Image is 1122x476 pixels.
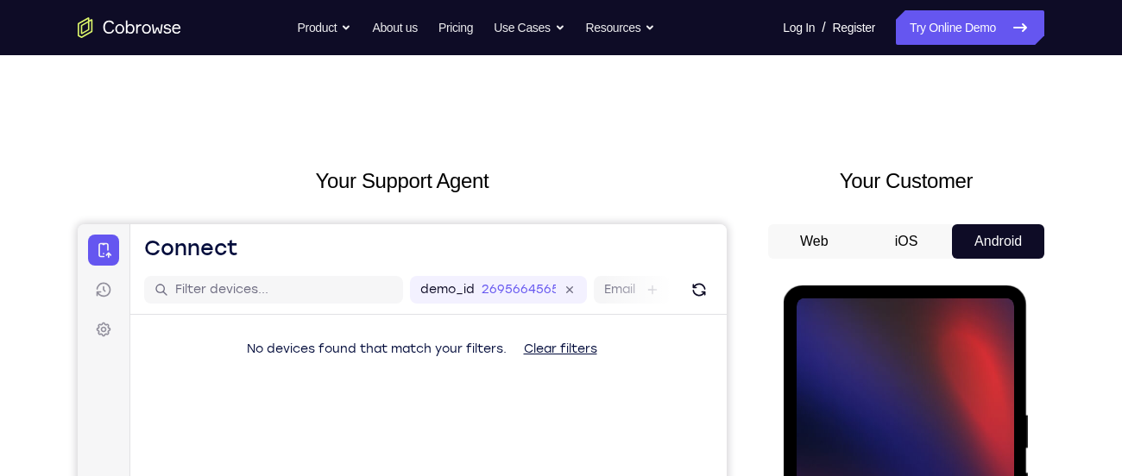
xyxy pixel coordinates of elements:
a: Settings [10,90,41,121]
label: demo_id [343,57,397,74]
input: Filter devices... [98,57,315,74]
h1: Connect [66,10,161,38]
button: Tap to Start [54,231,190,277]
button: Refresh [608,52,635,79]
button: Web [768,224,860,259]
button: Product [298,10,352,45]
button: iOS [860,224,953,259]
a: Connect [10,10,41,41]
a: Go to the home page [78,17,181,38]
button: Use Cases [494,10,564,45]
button: Android [952,224,1044,259]
label: Email [526,57,558,74]
span: / [822,17,825,38]
a: Log In [783,10,815,45]
a: Sessions [10,50,41,81]
h2: Your Support Agent [78,166,727,197]
h2: Your Customer [768,166,1044,197]
button: Clear filters [432,108,533,142]
a: About us [372,10,417,45]
button: Resources [586,10,656,45]
a: Try Online Demo [896,10,1044,45]
span: No devices found that match your filters. [169,117,429,132]
span: Tap to Start [78,246,166,263]
a: Register [833,10,875,45]
a: Pricing [438,10,473,45]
